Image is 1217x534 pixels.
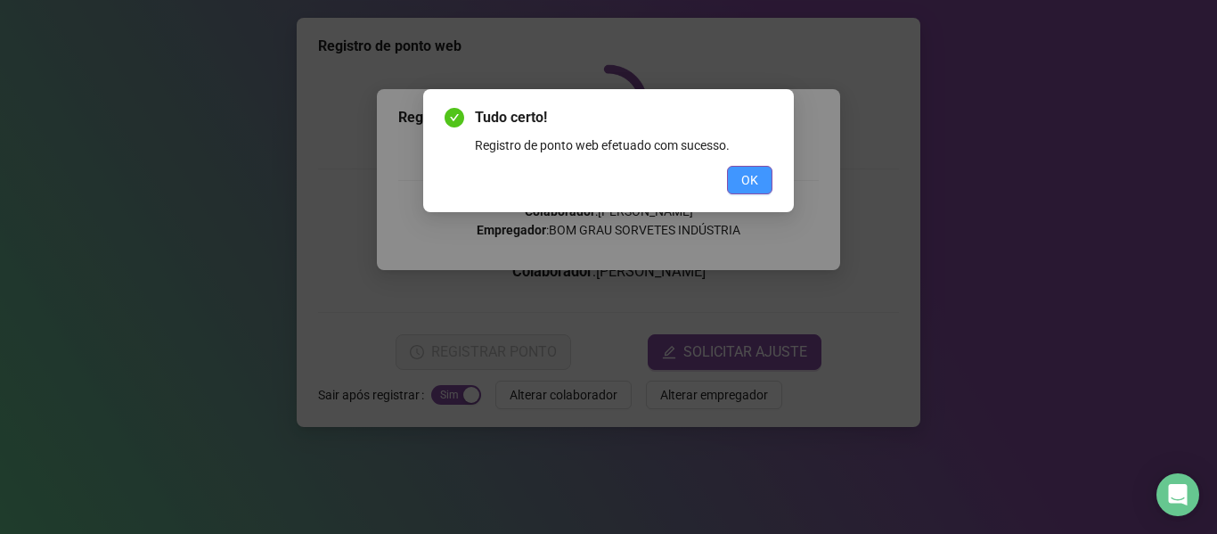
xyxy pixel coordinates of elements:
[741,170,758,190] span: OK
[727,166,772,194] button: OK
[1156,473,1199,516] div: Open Intercom Messenger
[445,108,464,127] span: check-circle
[475,136,772,155] div: Registro de ponto web efetuado com sucesso.
[475,107,772,128] span: Tudo certo!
